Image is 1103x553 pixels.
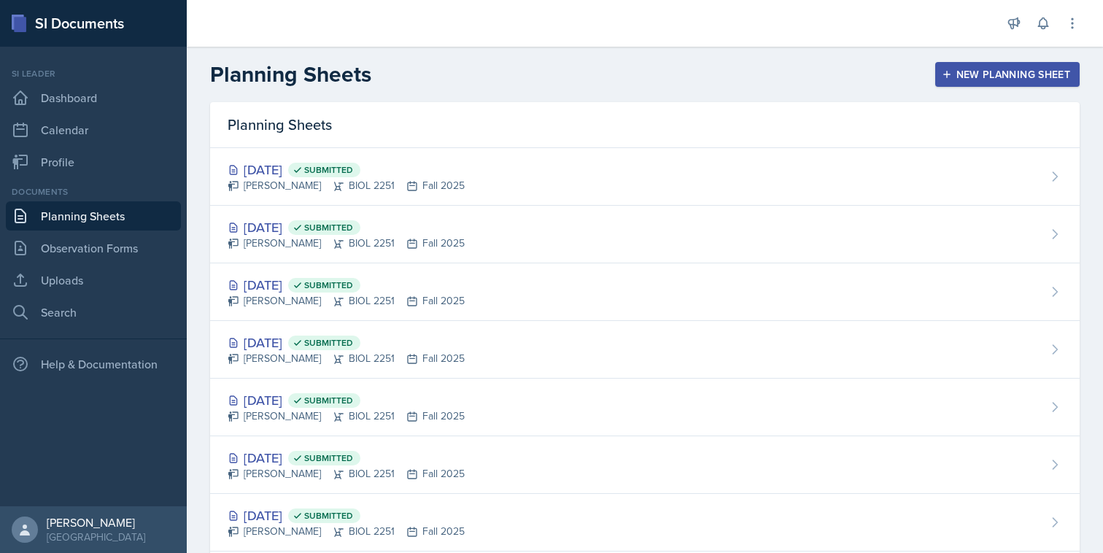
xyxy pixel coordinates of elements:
a: Profile [6,147,181,177]
div: [PERSON_NAME] BIOL 2251 Fall 2025 [228,351,465,366]
a: [DATE] Submitted [PERSON_NAME]BIOL 2251Fall 2025 [210,148,1080,206]
div: [PERSON_NAME] BIOL 2251 Fall 2025 [228,409,465,424]
a: Calendar [6,115,181,144]
a: Search [6,298,181,327]
div: [PERSON_NAME] BIOL 2251 Fall 2025 [228,236,465,251]
span: Submitted [304,164,353,176]
h2: Planning Sheets [210,61,371,88]
div: [DATE] [228,217,465,237]
div: Help & Documentation [6,349,181,379]
div: [GEOGRAPHIC_DATA] [47,530,145,544]
span: Submitted [304,279,353,291]
span: Submitted [304,395,353,406]
div: Si leader [6,67,181,80]
div: New Planning Sheet [945,69,1070,80]
div: [DATE] [228,506,465,525]
a: [DATE] Submitted [PERSON_NAME]BIOL 2251Fall 2025 [210,206,1080,263]
a: [DATE] Submitted [PERSON_NAME]BIOL 2251Fall 2025 [210,263,1080,321]
div: [PERSON_NAME] BIOL 2251 Fall 2025 [228,293,465,309]
div: [PERSON_NAME] BIOL 2251 Fall 2025 [228,466,465,482]
div: [DATE] [228,160,465,179]
div: [DATE] [228,275,465,295]
div: [DATE] [228,390,465,410]
span: Submitted [304,337,353,349]
div: [DATE] [228,448,465,468]
a: [DATE] Submitted [PERSON_NAME]BIOL 2251Fall 2025 [210,436,1080,494]
a: Dashboard [6,83,181,112]
div: [PERSON_NAME] BIOL 2251 Fall 2025 [228,524,465,539]
div: Documents [6,185,181,198]
span: Submitted [304,222,353,233]
div: [PERSON_NAME] [47,515,145,530]
a: [DATE] Submitted [PERSON_NAME]BIOL 2251Fall 2025 [210,494,1080,552]
a: Observation Forms [6,233,181,263]
div: [DATE] [228,333,465,352]
a: [DATE] Submitted [PERSON_NAME]BIOL 2251Fall 2025 [210,321,1080,379]
a: Uploads [6,266,181,295]
button: New Planning Sheet [935,62,1080,87]
a: [DATE] Submitted [PERSON_NAME]BIOL 2251Fall 2025 [210,379,1080,436]
span: Submitted [304,510,353,522]
div: Planning Sheets [210,102,1080,148]
span: Submitted [304,452,353,464]
a: Planning Sheets [6,201,181,231]
div: [PERSON_NAME] BIOL 2251 Fall 2025 [228,178,465,193]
